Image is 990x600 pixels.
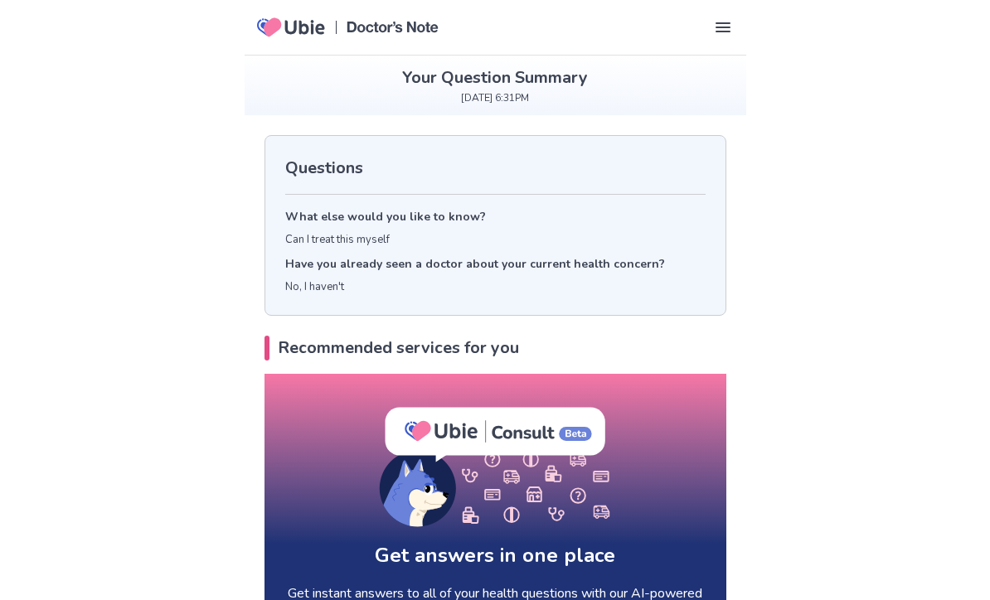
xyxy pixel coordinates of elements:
p: No, I haven't [285,279,706,296]
p: Have you already seen a doctor about your current health concern? [285,255,706,273]
h2: Your Question Summary [245,65,746,90]
p: [DATE] 6:31PM [245,90,746,105]
h2: Recommended services for you [264,336,726,360]
p: Can I treat this myself [285,232,706,249]
h2: Questions [285,156,706,181]
p: What else would you like to know? [285,208,706,225]
img: AI Chat Illustration [379,407,611,527]
h1: Get answers in one place [375,540,615,570]
img: Doctors Note Logo [347,22,439,33]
